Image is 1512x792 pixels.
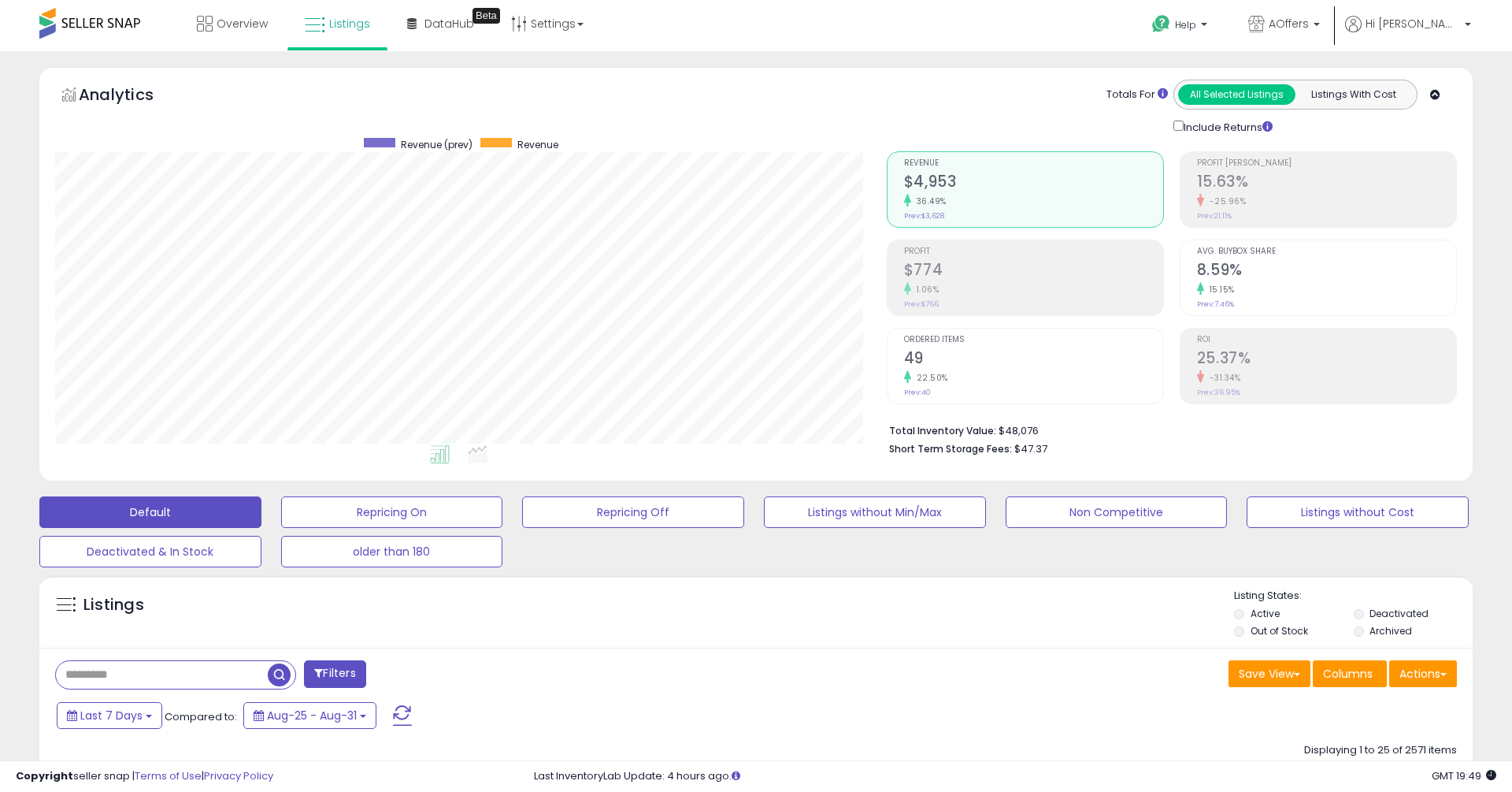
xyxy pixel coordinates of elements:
[904,261,1163,282] h2: $774
[1162,117,1291,136] div: Include Returns
[1228,660,1310,687] button: Save View
[80,708,143,723] span: Last 7 Days
[424,16,474,32] span: DataHub
[39,496,261,528] button: Default
[1197,173,1456,194] h2: 15.63%
[1204,372,1241,384] small: -31.34%
[1197,211,1232,221] small: Prev: 21.11%
[1369,607,1429,620] label: Deactivated
[911,195,947,207] small: 36.49%
[472,8,500,24] div: Tooltip anchor
[1197,388,1240,397] small: Prev: 36.95%
[1197,159,1456,168] span: Profit [PERSON_NAME]
[1197,247,1456,256] span: Avg. Buybox Share
[83,594,144,616] h5: Listings
[1247,496,1469,528] button: Listings without Cost
[1197,349,1456,370] h2: 25.37%
[304,660,365,688] button: Filters
[904,349,1163,370] h2: 49
[243,702,376,729] button: Aug-25 - Aug-31
[1106,87,1168,102] div: Totals For
[1313,660,1387,687] button: Columns
[1014,441,1047,456] span: $47.37
[1366,16,1460,32] span: Hi [PERSON_NAME]
[1151,14,1171,34] i: Get Help
[517,138,558,151] span: Revenue
[1197,336,1456,344] span: ROI
[534,769,1496,784] div: Last InventoryLab Update: 4 hours ago.
[16,769,273,784] div: seller snap | |
[911,372,948,384] small: 22.50%
[904,299,939,309] small: Prev: $766
[1197,261,1456,282] h2: 8.59%
[522,496,744,528] button: Repricing Off
[904,388,931,397] small: Prev: 40
[1369,624,1412,638] label: Archived
[1323,666,1373,682] span: Columns
[904,336,1163,344] span: Ordered Items
[1432,768,1496,783] span: 2025-09-8 19:49 GMT
[904,247,1163,256] span: Profit
[401,138,472,151] span: Revenue (prev)
[267,708,357,723] span: Aug-25 - Aug-31
[904,159,1163,168] span: Revenue
[16,768,73,783] strong: Copyright
[1304,743,1457,758] div: Displaying 1 to 25 of 2571 items
[889,424,996,437] b: Total Inventory Value:
[1204,195,1247,207] small: -25.96%
[1269,16,1309,32] span: AOffers
[1389,660,1457,687] button: Actions
[79,84,184,110] h5: Analytics
[904,211,944,221] small: Prev: $3,628
[889,442,1012,455] b: Short Term Storage Fees:
[904,173,1163,194] h2: $4,953
[1251,607,1280,620] label: Active
[1234,589,1472,604] p: Listing States:
[281,536,503,567] button: older than 180
[764,496,986,528] button: Listings without Min/Max
[1197,299,1234,309] small: Prev: 7.46%
[217,16,268,32] span: Overview
[1178,84,1295,105] button: All Selected Listings
[204,768,273,783] a: Privacy Policy
[1175,18,1196,32] span: Help
[1006,496,1228,528] button: Non Competitive
[889,420,1445,439] li: $48,076
[1204,284,1235,296] small: 15.15%
[57,702,162,729] button: Last 7 Days
[135,768,202,783] a: Terms of Use
[911,284,939,296] small: 1.06%
[329,16,370,32] span: Listings
[165,709,237,724] span: Compared to:
[1251,624,1308,638] label: Out of Stock
[39,536,261,567] button: Deactivated & In Stock
[1345,16,1471,51] a: Hi [PERSON_NAME]
[1295,84,1412,105] button: Listings With Cost
[1140,2,1223,51] a: Help
[281,496,503,528] button: Repricing On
